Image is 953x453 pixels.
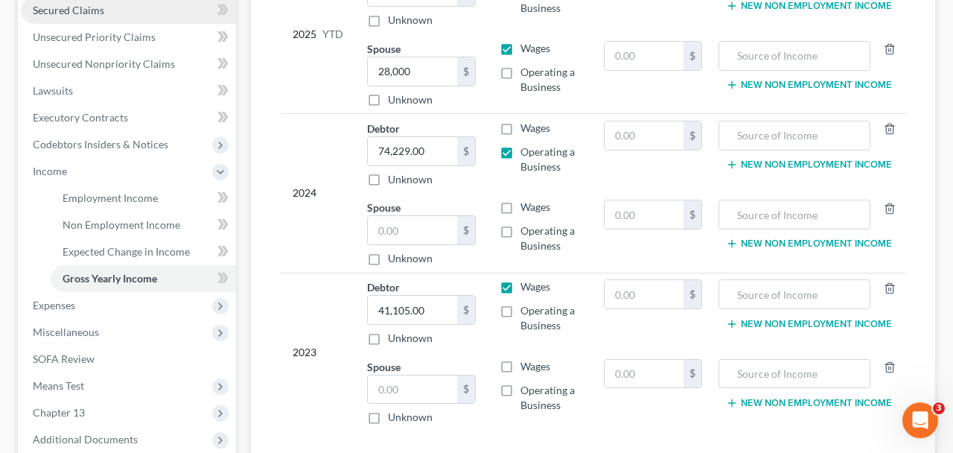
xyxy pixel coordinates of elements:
span: Expenses [33,299,75,311]
span: Operating a Business [520,224,575,252]
span: Lawsuits [33,84,73,97]
input: Source of Income [727,280,862,308]
span: YTD [322,27,343,42]
span: SOFA Review [33,352,95,365]
span: Wages [520,280,550,293]
a: Expected Change in Income [51,238,236,265]
input: 0.00 [605,200,683,229]
div: 2023 [293,279,343,425]
input: Source of Income [727,42,862,70]
label: Unknown [388,331,433,346]
label: Spouse [367,200,401,215]
span: Operating a Business [520,66,575,93]
button: New Non Employment Income [726,159,892,171]
div: $ [683,200,701,229]
a: Unsecured Priority Claims [21,24,236,51]
span: Non Employment Income [63,218,180,231]
input: 0.00 [368,216,457,244]
input: Source of Income [727,200,862,229]
span: Executory Contracts [33,111,128,124]
span: Operating a Business [520,304,575,332]
div: $ [683,121,701,150]
span: 3 [933,402,945,414]
a: Unsecured Nonpriority Claims [21,51,236,77]
a: Non Employment Income [51,212,236,238]
div: $ [683,360,701,388]
span: Wages [520,360,550,373]
span: Wages [520,121,550,134]
span: Unsecured Priority Claims [33,31,156,43]
a: SOFA Review [21,346,236,373]
button: New Non Employment Income [726,397,892,409]
input: 0.00 [368,137,457,165]
div: $ [457,296,475,324]
div: $ [457,376,475,404]
span: Wages [520,200,550,213]
input: 0.00 [368,57,457,86]
span: Additional Documents [33,433,138,446]
label: Unknown [388,410,433,425]
label: Unknown [388,92,433,107]
span: Wages [520,42,550,54]
a: Employment Income [51,185,236,212]
button: New Non Employment Income [726,318,892,330]
span: Employment Income [63,191,158,204]
label: Unknown [388,251,433,266]
label: Spouse [367,41,401,57]
div: $ [457,137,475,165]
input: 0.00 [605,121,683,150]
input: 0.00 [605,280,683,308]
button: New Non Employment Income [726,238,892,250]
label: Unknown [388,172,433,187]
label: Spouse [367,359,401,375]
input: 0.00 [368,376,457,404]
span: Unsecured Nonpriority Claims [33,57,175,70]
label: Debtor [367,121,400,136]
a: Executory Contracts [21,104,236,131]
span: Secured Claims [33,4,104,16]
input: 0.00 [605,42,683,70]
span: Codebtors Insiders & Notices [33,138,168,151]
div: $ [457,216,475,244]
span: Income [33,165,67,177]
div: 2024 [293,121,343,266]
a: Lawsuits [21,77,236,104]
span: Miscellaneous [33,326,99,338]
span: Operating a Business [520,384,575,411]
span: Expected Change in Income [63,245,190,258]
input: Source of Income [727,121,862,150]
iframe: Intercom live chat [902,402,938,438]
label: Unknown [388,13,433,28]
div: $ [683,280,701,308]
input: 0.00 [605,360,683,388]
a: Gross Yearly Income [51,265,236,292]
span: Operating a Business [520,145,575,173]
div: $ [457,57,475,86]
input: 0.00 [368,296,457,324]
span: Means Test [33,379,84,392]
span: Gross Yearly Income [63,272,157,285]
label: Debtor [367,279,400,295]
button: New Non Employment Income [726,79,892,91]
input: Source of Income [727,360,862,388]
span: Chapter 13 [33,406,85,419]
div: $ [683,42,701,70]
